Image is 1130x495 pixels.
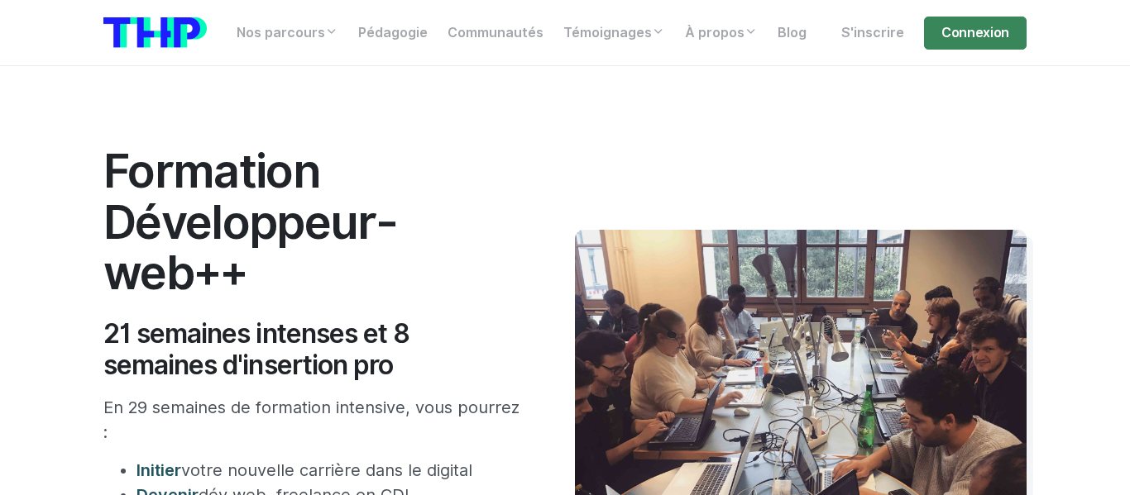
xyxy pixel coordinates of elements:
a: À propos [675,17,768,50]
h2: 21 semaines intenses et 8 semaines d'insertion pro [103,318,525,382]
a: Témoignages [553,17,675,50]
h1: Formation Développeur-web++ [103,145,525,298]
p: En 29 semaines de formation intensive, vous pourrez : [103,395,525,445]
a: S'inscrire [831,17,914,50]
img: logo [103,17,207,48]
a: Blog [768,17,816,50]
a: Pédagogie [348,17,438,50]
a: Connexion [924,17,1027,50]
a: Communautés [438,17,553,50]
a: Nos parcours [227,17,348,50]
